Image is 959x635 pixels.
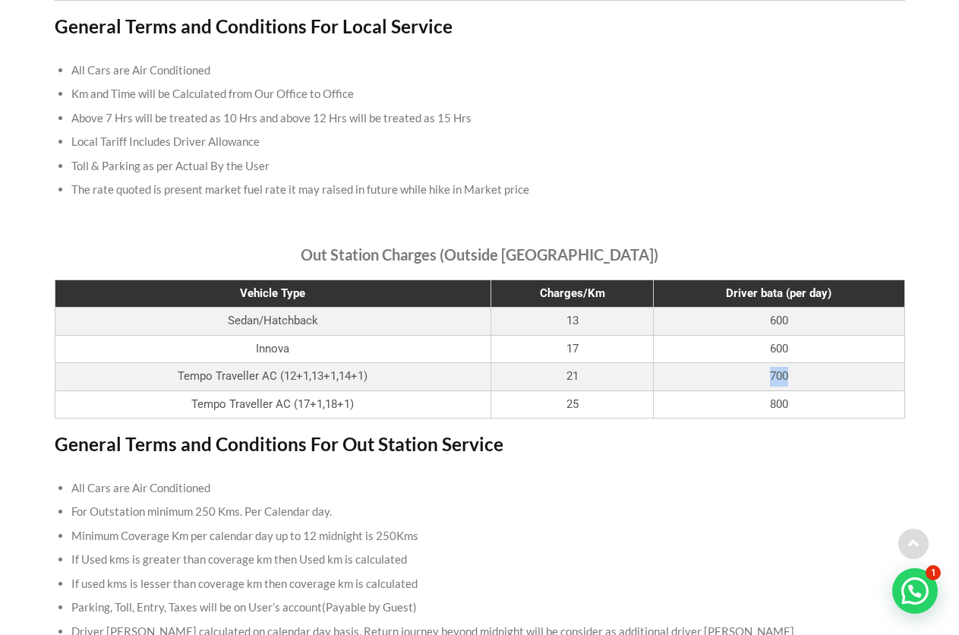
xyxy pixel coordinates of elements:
[55,335,491,363] td: Innova
[491,363,654,391] td: 21
[55,434,905,455] h3: General Terms and Conditions For Out Station Service
[71,596,888,620] li: Parking, Toll, Entry, Taxes will be on User’s account(Payable by Guest)
[71,106,888,131] li: Above 7 Hrs will be treated as 10 Hrs and above 12 Hrs will be treated as 15 Hrs
[55,280,491,308] th: Vehicle Type
[71,178,888,202] li: The rate quoted is present market fuel rate it may raised in future while hike in Market price
[71,500,888,524] li: For Outstation minimum 250 Kms. Per Calendar day.
[491,335,654,363] td: 17
[71,130,888,154] li: Local Tariff Includes Driver Allowance
[55,390,491,419] td: Tempo Traveller AC (17+1,18+1)
[892,568,938,614] div: 💬 Need help? Open chat
[71,524,888,548] li: Minimum Coverage Km per calendar day up to 12 midnight is 250Kms
[654,308,904,336] td: 600
[654,280,904,308] th: Driver bata (per day)
[491,280,654,308] th: Charges/Km
[491,308,654,336] td: 13
[55,245,905,264] h4: Out Station Charges (Outside [GEOGRAPHIC_DATA])
[71,58,888,83] li: All Cars are Air Conditioned
[654,335,904,363] td: 600
[55,308,491,336] td: Sedan/Hatchback
[71,476,888,501] li: All Cars are Air Conditioned
[654,390,904,419] td: 800
[491,390,654,419] td: 25
[71,154,888,178] li: Toll & Parking as per Actual By the User
[71,572,888,596] li: If used kms is lesser than coverage km then coverage km is calculated
[55,16,905,37] h3: General Terms and Conditions For Local Service
[71,548,888,572] li: If Used kms is greater than coverage km then Used km is calculated
[654,363,904,391] td: 700
[71,82,888,106] li: Km and Time will be Calculated from Our Office to Office
[55,363,491,391] td: Tempo Traveller AC (12+1,13+1,14+1)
